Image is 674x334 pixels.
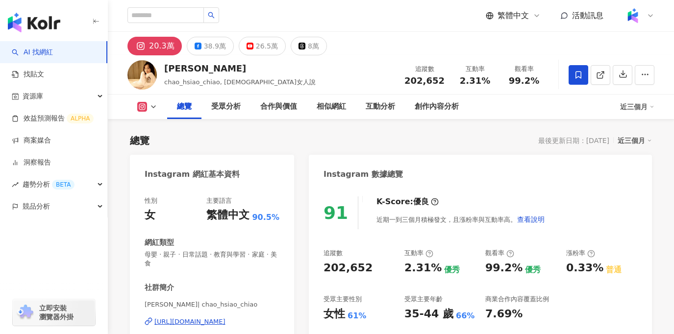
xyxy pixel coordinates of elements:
div: 7.69% [485,307,523,322]
div: Instagram 網紅基本資料 [145,169,240,180]
div: 互動分析 [366,101,395,113]
span: 90.5% [252,212,279,223]
div: 99.2% [485,261,523,276]
span: 查看說明 [517,215,545,223]
div: 追蹤數 [324,249,343,258]
div: 社群簡介 [145,283,174,293]
div: 優良 [413,196,429,207]
div: 202,652 [324,261,373,276]
span: 99.2% [509,76,539,86]
div: 20.3萬 [149,39,175,53]
div: K-Score : [376,196,439,207]
span: chao_hsiao_chiao, [DEMOGRAPHIC_DATA]女人說 [164,78,316,86]
button: 26.5萬 [239,37,286,55]
img: KOL Avatar [127,60,157,90]
div: 普通 [606,264,622,275]
a: 洞察報告 [12,158,51,167]
div: 受眾主要性別 [324,295,362,304]
div: 91 [324,203,348,223]
div: 26.5萬 [256,39,278,53]
span: 立即安裝 瀏覽器外掛 [39,304,74,321]
a: chrome extension立即安裝 瀏覽器外掛 [13,299,95,326]
a: [URL][DOMAIN_NAME] [145,317,279,326]
span: 2.31% [460,76,490,86]
span: 母嬰 · 親子 · 日常話題 · 教育與學習 · 家庭 · 美食 [145,250,279,268]
div: 網紅類型 [145,238,174,248]
div: [URL][DOMAIN_NAME] [154,317,225,326]
a: 效益預測報告ALPHA [12,114,94,123]
div: 追蹤數 [404,64,445,74]
button: 查看說明 [517,210,545,229]
div: 漲粉率 [566,249,595,258]
div: 互動率 [404,249,433,258]
span: 資源庫 [23,85,43,107]
div: 創作內容分析 [415,101,459,113]
button: 8萬 [291,37,327,55]
div: 66% [456,310,474,321]
img: logo [8,13,60,32]
span: rise [12,181,19,188]
div: [PERSON_NAME] [164,62,316,74]
div: 近三個月 [618,134,652,147]
div: 女性 [324,307,345,322]
span: search [208,12,215,19]
div: 35-44 歲 [404,307,453,322]
div: BETA [52,180,75,190]
div: 受眾主要年齡 [404,295,443,304]
div: 61% [348,310,366,321]
a: 商案媒合 [12,136,51,145]
div: 互動率 [456,64,494,74]
span: 趨勢分析 [23,173,75,195]
div: 商業合作內容覆蓋比例 [485,295,549,304]
img: Kolr%20app%20icon%20%281%29.png [624,6,642,25]
div: 最後更新日期：[DATE] [538,137,609,144]
span: 活動訊息 [572,11,603,20]
div: 合作與價值 [260,101,297,113]
div: 性別 [145,196,157,205]
div: 近三個月 [620,99,654,115]
div: 相似網紅 [317,101,346,113]
div: 觀看率 [485,249,514,258]
div: 8萬 [308,39,319,53]
span: [PERSON_NAME]| chao_hsiao_chiao [145,300,279,309]
div: 觀看率 [505,64,543,74]
span: 202,652 [404,75,445,86]
div: 受眾分析 [211,101,241,113]
div: 2.31% [404,261,442,276]
div: 繁體中文 [206,208,250,223]
div: 總覽 [130,134,150,147]
div: Instagram 數據總覽 [324,169,403,180]
span: 競品分析 [23,195,50,217]
a: searchAI 找網紅 [12,48,53,57]
div: 38.9萬 [204,39,226,53]
div: 優秀 [444,264,460,275]
div: 主要語言 [206,196,232,205]
div: 優秀 [525,264,541,275]
span: 繁體中文 [498,10,529,21]
div: 0.33% [566,261,603,276]
div: 總覽 [177,101,192,113]
div: 女 [145,208,155,223]
button: 20.3萬 [127,37,182,55]
div: 近期一到三個月積極發文，且漲粉率與互動率高。 [376,210,545,229]
a: 找貼文 [12,70,44,79]
img: chrome extension [16,305,35,320]
button: 38.9萬 [187,37,234,55]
